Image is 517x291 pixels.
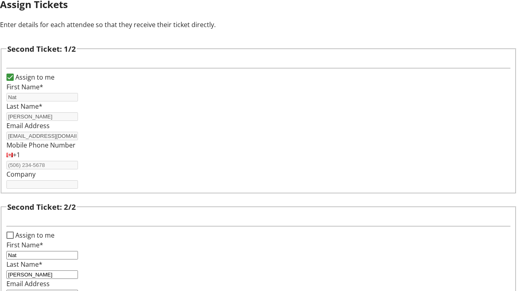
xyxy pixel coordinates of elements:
label: Email Address [6,279,50,288]
label: First Name* [6,240,43,249]
label: Email Address [6,121,50,130]
input: (506) 234-5678 [6,161,78,169]
label: Last Name* [6,102,42,111]
h3: Second Ticket: 2/2 [7,201,76,213]
h3: Second Ticket: 1/2 [7,43,76,55]
label: First Name* [6,82,43,91]
label: Mobile Phone Number [6,141,76,150]
label: Last Name* [6,260,42,269]
label: Assign to me [14,230,55,240]
label: Assign to me [14,72,55,82]
label: Company [6,170,36,179]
